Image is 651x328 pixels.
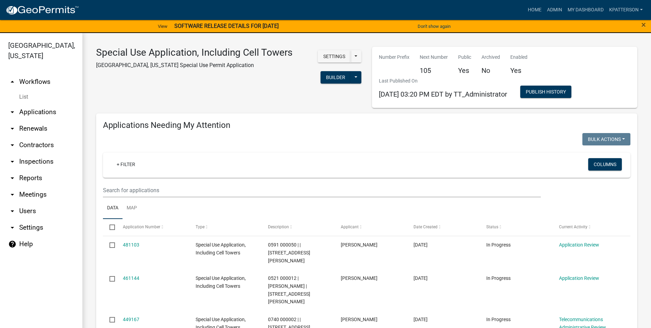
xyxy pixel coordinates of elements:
datatable-header-cell: Select [103,219,116,236]
datatable-header-cell: Status [480,219,553,236]
datatable-header-cell: Description [261,219,334,236]
span: × [641,20,646,30]
i: arrow_drop_down [8,174,16,182]
i: arrow_drop_down [8,141,16,149]
button: Builder [321,71,351,84]
a: 481103 [123,242,139,248]
span: Status [486,225,498,229]
p: Public [458,54,471,61]
button: Bulk Actions [582,133,630,145]
button: Close [641,21,646,29]
span: 0521 000012 | HAIRSTON RUBEN | 2274 HAMILTON RD [268,275,310,304]
i: arrow_drop_up [8,78,16,86]
span: Applicant [341,225,359,229]
a: Home [525,3,544,17]
span: Description [268,225,289,229]
a: 449167 [123,317,139,322]
h5: 105 [420,66,448,75]
a: KPATTERSON [606,3,646,17]
p: Last Published On [379,77,507,85]
span: Current Activity [559,225,588,229]
h5: Yes [458,66,471,75]
a: 461144 [123,275,139,281]
span: 08/08/2025 [414,275,428,281]
span: [DATE] 03:20 PM EDT by TT_Administrator [379,90,507,98]
h5: Yes [510,66,527,75]
span: RUBEN HAIRSTON [341,275,377,281]
span: 0591 000050 | | 236 A/B NEW HUTCHINSON MILL RD [268,242,310,263]
span: Harris Corry [341,317,377,322]
span: Application Number [123,225,160,229]
span: In Progress [486,242,511,248]
span: In Progress [486,317,511,322]
p: Archived [481,54,500,61]
datatable-header-cell: Applicant [334,219,407,236]
span: 09/19/2025 [414,242,428,248]
span: 07/14/2025 [414,317,428,322]
i: arrow_drop_down [8,108,16,116]
span: Special Use Application, Including Cell Towers [196,242,246,255]
i: arrow_drop_down [8,207,16,215]
button: Columns [588,158,622,171]
i: arrow_drop_down [8,157,16,166]
i: help [8,240,16,248]
span: In Progress [486,275,511,281]
p: Number Prefix [379,54,409,61]
span: Type [196,225,205,229]
h4: Applications Needing My Attention [103,120,630,130]
datatable-header-cell: Date Created [407,219,480,236]
strong: SOFTWARE RELEASE DETAILS FOR [DATE] [174,23,279,29]
p: Enabled [510,54,527,61]
a: View [155,21,170,32]
span: Special Use Application, Including Cell Towers [196,275,246,289]
i: arrow_drop_down [8,223,16,232]
button: Don't show again [415,21,453,32]
input: Search for applications [103,183,541,197]
h3: Special Use Application, Including Cell Towers [96,47,292,58]
button: Publish History [520,86,571,98]
span: Date Created [414,225,438,229]
a: + Filter [111,158,141,171]
wm-modal-confirm: Workflow Publish History [520,89,571,95]
span: Antonio Aviles [341,242,377,248]
button: Settings [318,50,351,63]
a: Application Review [559,275,599,281]
a: My Dashboard [565,3,606,17]
a: Map [123,197,141,219]
p: [GEOGRAPHIC_DATA], [US_STATE] Special Use Permit Application [96,61,292,69]
a: Admin [544,3,565,17]
a: Data [103,197,123,219]
datatable-header-cell: Type [189,219,261,236]
a: Application Review [559,242,599,248]
i: arrow_drop_down [8,190,16,199]
datatable-header-cell: Application Number [116,219,189,236]
datatable-header-cell: Current Activity [553,219,625,236]
h5: No [481,66,500,75]
i: arrow_drop_down [8,124,16,133]
p: Next Number [420,54,448,61]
